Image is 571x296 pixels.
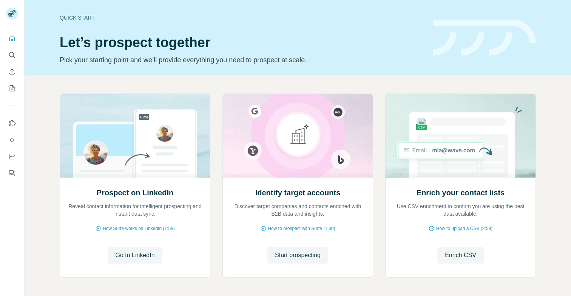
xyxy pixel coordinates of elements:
button: Start prospecting [267,247,328,264]
span: How to prospect with Surfe (1:30) [268,225,335,232]
h2: Prospect on LinkedIn [97,187,173,198]
button: Feedback [6,166,18,180]
button: Enrich CSV [6,65,18,78]
div: Quick start [60,14,424,21]
button: Search [6,48,18,62]
button: Quick start [6,32,18,45]
h2: Enrich your contact lists [417,187,505,198]
img: Prospect on LinkedIn [60,94,210,178]
p: Pick your starting point and we’ll provide everything you need to prospect at scale. [60,55,424,65]
img: banner [433,20,536,56]
button: Dashboard [6,150,18,163]
img: Enrich your contact lists [385,94,536,178]
h2: Identify target accounts [255,187,341,198]
p: Reveal contact information for intelligent prospecting and instant data sync. [68,202,202,218]
button: Enrich CSV [437,247,484,264]
h1: Let’s prospect together [60,35,424,50]
span: Enrich CSV [445,251,476,260]
button: Use Surfe API [6,133,18,147]
button: Use Surfe on LinkedIn [6,117,18,130]
p: Use CSV enrichment to confirm you are using the best data available. [393,202,528,218]
img: Identify target accounts [222,94,373,178]
p: Discover target companies and contacts enriched with B2B data and insights. [230,202,365,218]
span: How to upload a CSV (2:59) [436,225,492,232]
span: Go to LinkedIn [115,251,154,260]
span: How Surfe works on LinkedIn (1:58) [103,225,175,232]
button: My lists [6,81,18,95]
span: Start prospecting [275,251,321,260]
button: Go to LinkedIn [108,247,162,264]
